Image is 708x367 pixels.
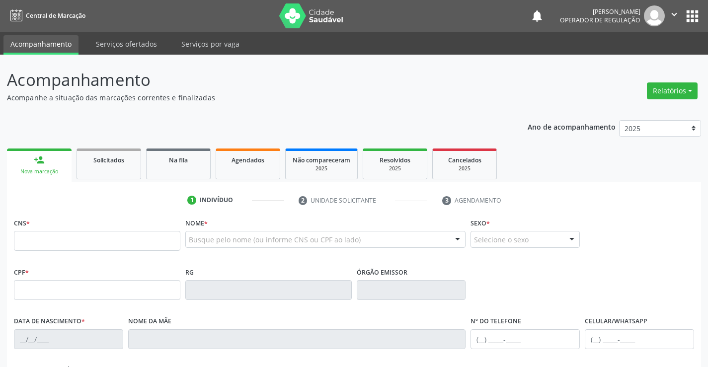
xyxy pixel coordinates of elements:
label: Nome [185,216,208,231]
span: Não compareceram [293,156,350,164]
input: (__) _____-_____ [585,329,694,349]
span: Solicitados [93,156,124,164]
div: 2025 [370,165,420,172]
span: Selecione o sexo [474,234,529,245]
div: Indivíduo [200,196,233,205]
a: Serviços por vaga [174,35,246,53]
a: Acompanhamento [3,35,79,55]
input: (__) _____-_____ [471,329,580,349]
label: Nome da mãe [128,314,171,329]
label: Data de nascimento [14,314,85,329]
button:  [665,5,684,26]
button: Relatórios [647,82,698,99]
div: Nova marcação [14,168,65,175]
i:  [669,9,680,20]
div: 1 [187,196,196,205]
input: __/__/____ [14,329,123,349]
div: person_add [34,154,45,165]
p: Acompanhamento [7,68,493,92]
div: 2025 [293,165,350,172]
img: img [644,5,665,26]
div: 2025 [440,165,489,172]
button: apps [684,7,701,25]
span: Resolvidos [380,156,410,164]
label: Órgão emissor [357,265,407,280]
span: Busque pelo nome (ou informe CNS ou CPF ao lado) [189,234,361,245]
label: Sexo [471,216,490,231]
span: Agendados [232,156,264,164]
a: Central de Marcação [7,7,85,24]
p: Ano de acompanhamento [528,120,616,133]
span: Na fila [169,156,188,164]
span: Central de Marcação [26,11,85,20]
button: notifications [530,9,544,23]
div: [PERSON_NAME] [560,7,640,16]
span: Operador de regulação [560,16,640,24]
label: Celular/WhatsApp [585,314,647,329]
a: Serviços ofertados [89,35,164,53]
label: RG [185,265,194,280]
label: Nº do Telefone [471,314,521,329]
p: Acompanhe a situação das marcações correntes e finalizadas [7,92,493,103]
label: CPF [14,265,29,280]
label: CNS [14,216,30,231]
span: Cancelados [448,156,481,164]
